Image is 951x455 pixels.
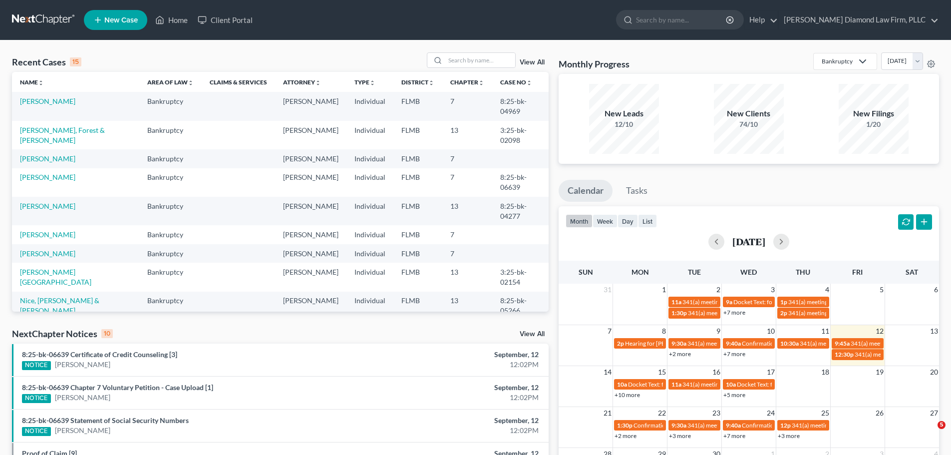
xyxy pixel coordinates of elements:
[617,340,624,347] span: 2p
[566,214,593,228] button: month
[492,121,549,149] td: 3:25-bk-02098
[615,391,640,399] a: +10 more
[820,407,830,419] span: 25
[346,292,393,320] td: Individual
[615,432,636,440] a: +2 more
[202,72,275,92] th: Claims & Services
[373,426,539,436] div: 12:02PM
[671,422,686,429] span: 9:30a
[780,340,799,347] span: 10:30a
[579,268,593,276] span: Sun
[669,432,691,440] a: +3 more
[851,340,947,347] span: 341(a) meeting for [PERSON_NAME]
[820,325,830,337] span: 11
[492,263,549,291] td: 3:25-bk-02154
[593,214,618,228] button: week
[442,197,492,225] td: 13
[275,168,346,197] td: [PERSON_NAME]
[875,366,885,378] span: 19
[796,268,810,276] span: Thu
[917,421,941,445] iframe: Intercom live chat
[589,119,659,129] div: 12/10
[617,422,633,429] span: 1:30p
[742,340,856,347] span: Confirmation Hearing for [PERSON_NAME]
[193,11,258,29] a: Client Portal
[742,422,856,429] span: Confirmation Hearing for [PERSON_NAME]
[139,168,202,197] td: Bankruptcy
[12,56,81,68] div: Recent Cases
[492,92,549,120] td: 8:25-bk-04969
[22,416,189,425] a: 8:25-bk-06639 Statement of Social Security Numbers
[139,149,202,168] td: Bankruptcy
[139,292,202,320] td: Bankruptcy
[875,407,885,419] span: 26
[442,168,492,197] td: 7
[780,298,787,306] span: 1p
[442,121,492,149] td: 13
[788,309,885,317] span: 341(a) meeting for [PERSON_NAME]
[824,284,830,296] span: 4
[20,268,91,286] a: [PERSON_NAME][GEOGRAPHIC_DATA]
[669,350,691,358] a: +2 more
[723,432,745,440] a: +7 more
[906,268,918,276] span: Sat
[147,78,194,86] a: Area of Lawunfold_more
[607,325,613,337] span: 7
[393,149,442,168] td: FLMB
[346,263,393,291] td: Individual
[275,263,346,291] td: [PERSON_NAME]
[346,244,393,263] td: Individual
[450,78,484,86] a: Chapterunfold_more
[275,225,346,244] td: [PERSON_NAME]
[766,366,776,378] span: 17
[726,298,732,306] span: 9a
[139,225,202,244] td: Bankruptcy
[445,53,515,67] input: Search by name...
[139,121,202,149] td: Bankruptcy
[855,351,951,358] span: 341(a) meeting for [PERSON_NAME]
[778,432,800,440] a: +3 more
[442,92,492,120] td: 7
[657,407,667,419] span: 22
[603,284,613,296] span: 31
[442,149,492,168] td: 7
[661,325,667,337] span: 8
[737,381,928,388] span: Docket Text: for [PERSON_NAME] St [PERSON_NAME] [PERSON_NAME]
[723,309,745,316] a: +7 more
[275,197,346,225] td: [PERSON_NAME]
[671,340,686,347] span: 9:30a
[839,119,909,129] div: 1/20
[682,381,779,388] span: 341(a) meeting for [PERSON_NAME]
[661,284,667,296] span: 1
[20,154,75,163] a: [PERSON_NAME]
[879,284,885,296] span: 5
[929,325,939,337] span: 13
[55,426,110,436] a: [PERSON_NAME]
[22,350,177,359] a: 8:25-bk-06639 Certificate of Credit Counseling [3]
[638,214,657,228] button: list
[671,298,681,306] span: 11a
[929,366,939,378] span: 20
[150,11,193,29] a: Home
[188,80,194,86] i: unfold_more
[346,92,393,120] td: Individual
[20,173,75,181] a: [PERSON_NAME]
[393,168,442,197] td: FLMB
[401,78,434,86] a: Districtunfold_more
[492,168,549,197] td: 8:25-bk-06639
[770,284,776,296] span: 3
[393,121,442,149] td: FLMB
[671,309,687,317] span: 1:30p
[275,92,346,120] td: [PERSON_NAME]
[139,197,202,225] td: Bankruptcy
[744,11,778,29] a: Help
[275,244,346,263] td: [PERSON_NAME]
[929,407,939,419] span: 27
[373,393,539,403] div: 12:02PM
[20,78,44,86] a: Nameunfold_more
[714,108,784,119] div: New Clients
[636,10,727,29] input: Search by name...
[628,381,819,388] span: Docket Text: for [PERSON_NAME] St [PERSON_NAME] [PERSON_NAME]
[346,197,393,225] td: Individual
[283,78,321,86] a: Attorneyunfold_more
